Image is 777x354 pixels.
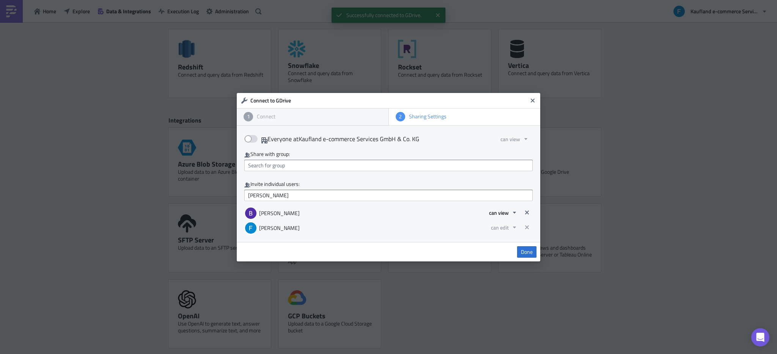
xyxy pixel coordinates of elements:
input: Search for user [244,190,533,201]
button: can view [485,207,521,219]
img: Avatar [244,222,257,234]
div: Sharing Settings [405,113,534,120]
div: Invite individual users: [244,181,533,188]
img: Avatar [244,207,257,220]
label: Everyone at Kaufland e-commerce Services GmbH & Co. KG [244,133,419,145]
a: Done [517,246,536,258]
div: Connect [253,113,382,120]
div: 1 [244,112,253,121]
div: 2 [396,112,405,121]
div: [PERSON_NAME] [255,222,300,234]
button: Close [527,95,538,106]
span: can edit [491,223,509,231]
div: [PERSON_NAME] [255,207,300,220]
span: can view [500,135,520,143]
span: can view [489,209,509,217]
h6: Connect to GDrive [250,97,527,104]
button: can view [497,133,533,145]
div: Open Intercom Messenger [751,328,769,346]
span: Done [521,249,533,255]
input: Search for group [244,160,533,171]
button: can edit [487,222,521,233]
div: Share with group: [244,151,533,158]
